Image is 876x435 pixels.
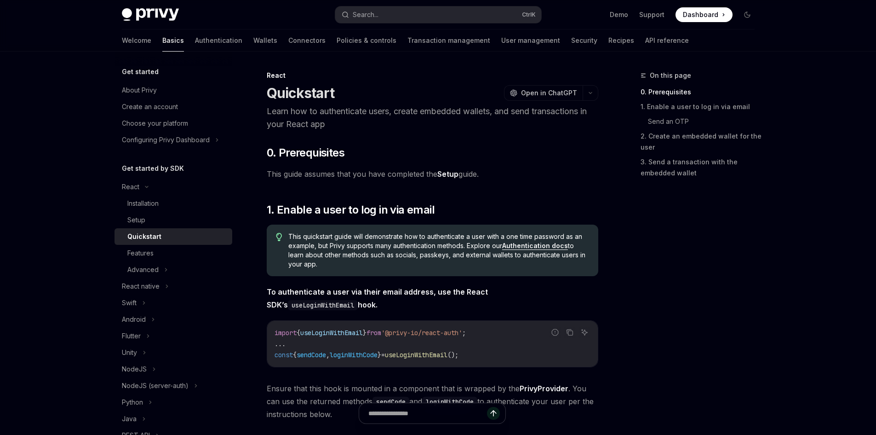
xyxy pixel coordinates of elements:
[407,29,490,52] a: Transaction management
[253,29,277,52] a: Wallets
[275,329,297,337] span: import
[300,329,363,337] span: useLoginWithEmail
[648,114,762,129] a: Send an OTP
[267,105,598,131] p: Learn how to authenticate users, create embedded wallets, and send transactions in your React app
[275,340,286,348] span: ...
[122,314,146,325] div: Android
[267,145,344,160] span: 0. Prerequisites
[162,29,184,52] a: Basics
[122,281,160,292] div: React native
[608,29,634,52] a: Recipes
[326,351,330,359] span: ,
[115,195,232,212] a: Installation
[276,233,282,241] svg: Tip
[521,88,577,98] span: Open in ChatGPT
[127,231,161,242] div: Quickstart
[288,232,589,269] span: This quickstart guide will demonstrate how to authenticate a user with a one time password as an ...
[122,364,147,375] div: NodeJS
[267,287,488,309] strong: To authenticate a user via their email address, use the React SDK’s hook.
[676,7,733,22] a: Dashboard
[267,85,335,101] h1: Quickstart
[122,380,189,391] div: NodeJS (server-auth)
[366,329,381,337] span: from
[122,29,151,52] a: Welcome
[267,168,598,180] span: This guide assumes that you have completed the guide.
[683,10,718,19] span: Dashboard
[288,300,358,310] code: useLoginWithEmail
[122,413,137,424] div: Java
[578,326,590,338] button: Ask AI
[127,198,159,209] div: Installation
[267,71,598,80] div: React
[127,248,154,259] div: Features
[641,99,762,114] a: 1. Enable a user to log in via email
[564,326,576,338] button: Copy the contents from the code block
[115,115,232,132] a: Choose your platform
[127,264,159,275] div: Advanced
[122,347,137,358] div: Unity
[297,351,326,359] span: sendCode
[378,351,381,359] span: }
[422,397,477,407] code: loginWithCode
[122,163,184,174] h5: Get started by SDK
[275,351,293,359] span: const
[372,397,409,407] code: sendCode
[288,29,326,52] a: Connectors
[122,397,143,408] div: Python
[437,169,458,179] a: Setup
[381,329,462,337] span: '@privy-io/react-auth'
[337,29,396,52] a: Policies & controls
[115,212,232,228] a: Setup
[267,203,435,217] span: 1. Enable a user to log in via email
[122,297,137,308] div: Swift
[115,82,232,99] a: About Privy
[639,10,664,19] a: Support
[115,99,232,115] a: Create an account
[122,8,179,21] img: dark logo
[447,351,458,359] span: ();
[127,215,145,226] div: Setup
[641,155,762,180] a: 3. Send a transaction with the embedded wallet
[571,29,597,52] a: Security
[740,7,755,22] button: Toggle dark mode
[645,29,689,52] a: API reference
[363,329,366,337] span: }
[641,85,762,99] a: 0. Prerequisites
[381,351,385,359] span: =
[504,85,583,101] button: Open in ChatGPT
[501,29,560,52] a: User management
[462,329,466,337] span: ;
[122,66,159,77] h5: Get started
[195,29,242,52] a: Authentication
[297,329,300,337] span: {
[641,129,762,155] a: 2. Create an embedded wallet for the user
[610,10,628,19] a: Demo
[520,384,568,394] a: PrivyProvider
[487,407,500,420] button: Send message
[267,382,598,421] span: Ensure that this hook is mounted in a component that is wrapped by the . You can use the returned...
[335,6,541,23] button: Search...CtrlK
[115,245,232,261] a: Features
[122,331,141,342] div: Flutter
[122,85,157,96] div: About Privy
[115,228,232,245] a: Quickstart
[330,351,378,359] span: loginWithCode
[549,326,561,338] button: Report incorrect code
[353,9,378,20] div: Search...
[122,181,139,192] div: React
[502,242,568,250] a: Authentication docs
[522,11,536,18] span: Ctrl K
[650,70,691,81] span: On this page
[385,351,447,359] span: useLoginWithEmail
[293,351,297,359] span: {
[122,101,178,112] div: Create an account
[122,118,188,129] div: Choose your platform
[122,134,210,145] div: Configuring Privy Dashboard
